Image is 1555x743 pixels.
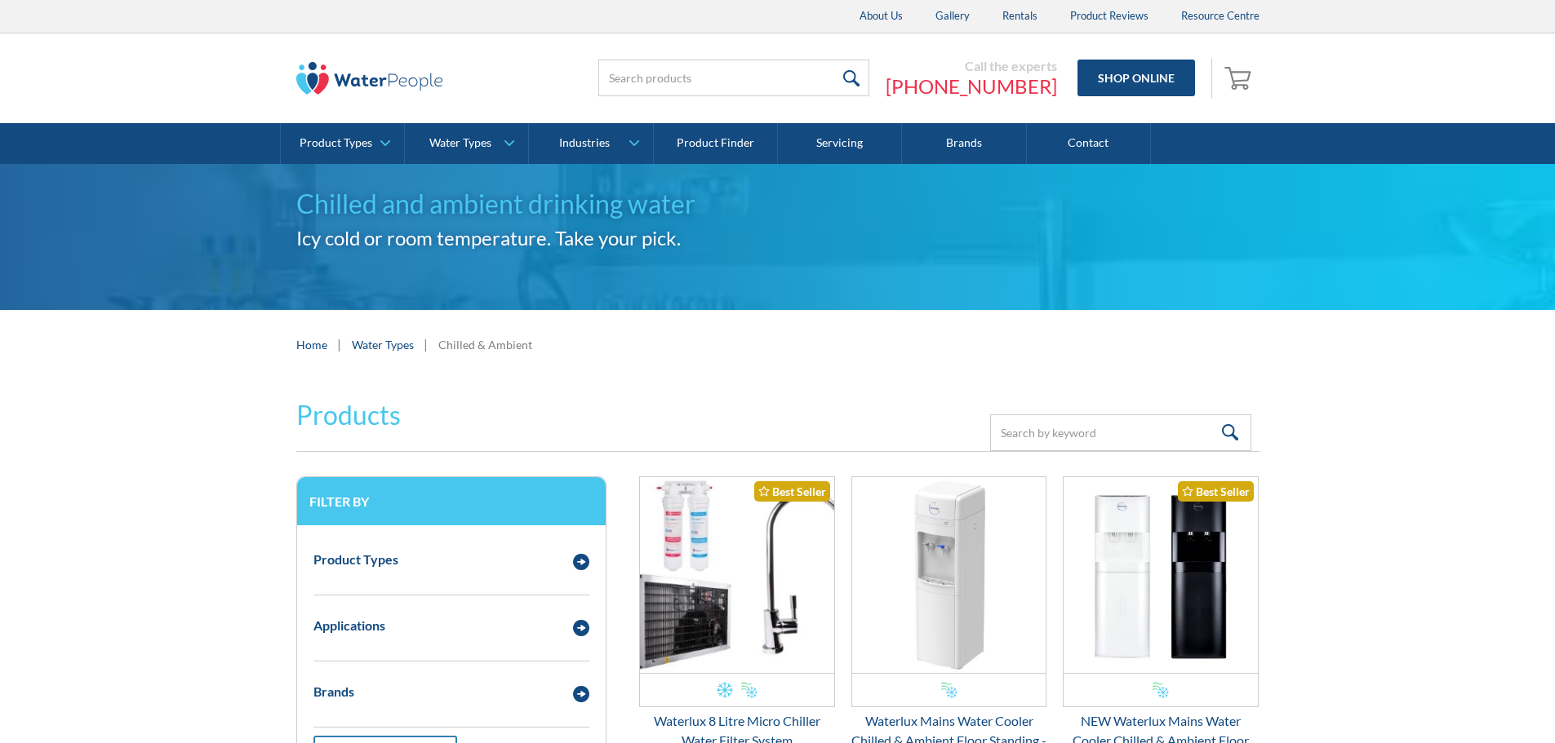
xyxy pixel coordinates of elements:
div: Water Types [429,136,491,150]
a: Servicing [778,123,902,164]
div: Product Types [313,550,398,569]
h3: Filter by [309,493,593,509]
a: Contact [1027,123,1151,164]
a: Product Types [281,123,404,164]
div: Product Types [300,136,372,150]
div: Industries [559,136,610,150]
h2: Icy cold or room temperature. Take your pick. [296,223,1260,253]
a: Water Types [352,336,414,353]
a: Industries [529,123,652,164]
img: Waterlux Mains Water Cooler Chilled & Ambient Floor Standing - D5C [852,477,1046,673]
a: Open empty cart [1220,59,1260,98]
div: Chilled & Ambient [438,336,532,353]
input: Search by keyword [990,414,1251,451]
a: Brands [902,123,1026,164]
img: shopping cart [1224,64,1255,91]
img: The Water People [296,62,443,95]
div: Applications [313,616,385,635]
a: [PHONE_NUMBER] [886,74,1057,99]
img: NEW Waterlux Mains Water Cooler Chilled & Ambient Floor Standing - D25 Series [1064,477,1258,673]
div: Brands [313,682,354,701]
div: | [422,334,430,354]
a: Product Finder [654,123,778,164]
div: Call the experts [886,58,1057,74]
a: Shop Online [1077,60,1195,96]
div: Best Seller [754,481,830,502]
div: | [335,334,344,354]
h1: Chilled and ambient drinking water [296,184,1260,223]
img: Waterlux 8 Litre Micro Chiller Water Filter System [640,477,834,673]
a: Water Types [405,123,528,164]
a: Home [296,336,327,353]
h2: Products [296,396,401,435]
input: Search products [598,60,869,96]
div: Best Seller [1178,481,1254,502]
